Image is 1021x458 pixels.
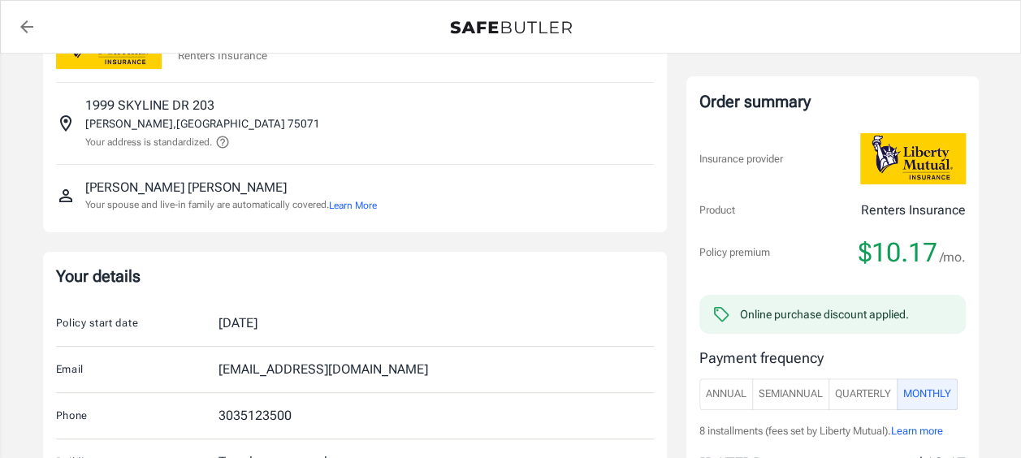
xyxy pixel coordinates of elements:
[56,114,76,133] svg: Insured address
[897,378,958,410] button: Monthly
[329,198,377,213] button: Learn More
[85,115,320,132] p: [PERSON_NAME] , [GEOGRAPHIC_DATA] 75071
[699,378,753,410] button: Annual
[56,186,76,205] svg: Insured person
[859,236,937,269] span: $10.17
[85,96,214,115] p: 1999 SKYLINE DR 203
[828,378,898,410] button: Quarterly
[861,201,966,220] p: Renters Insurance
[699,89,966,114] div: Order summary
[218,313,257,333] div: [DATE]
[56,408,218,424] p: Phone
[218,406,292,426] div: 3035123500
[706,385,746,404] span: Annual
[903,385,951,404] span: Monthly
[699,425,891,437] span: 8 installments (fees set by Liberty Mutual).
[218,360,428,379] div: [EMAIL_ADDRESS][DOMAIN_NAME]
[835,385,891,404] span: Quarterly
[450,21,572,34] img: Back to quotes
[85,197,377,213] p: Your spouse and live-in family are automatically covered.
[85,135,212,149] p: Your address is standardized.
[85,178,287,197] p: [PERSON_NAME] [PERSON_NAME]
[56,315,218,331] p: Policy start date
[860,133,966,184] img: Liberty Mutual
[740,306,909,322] div: Online purchase discount applied.
[759,385,823,404] span: SemiAnnual
[699,151,783,167] p: Insurance provider
[940,246,966,269] span: /mo.
[56,361,218,378] p: Email
[699,347,966,369] p: Payment frequency
[56,265,654,287] p: Your details
[11,11,43,43] a: back to quotes
[699,202,735,218] p: Product
[699,244,770,261] p: Policy premium
[891,425,943,437] span: Learn more
[178,47,280,63] p: Renters Insurance
[752,378,829,410] button: SemiAnnual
